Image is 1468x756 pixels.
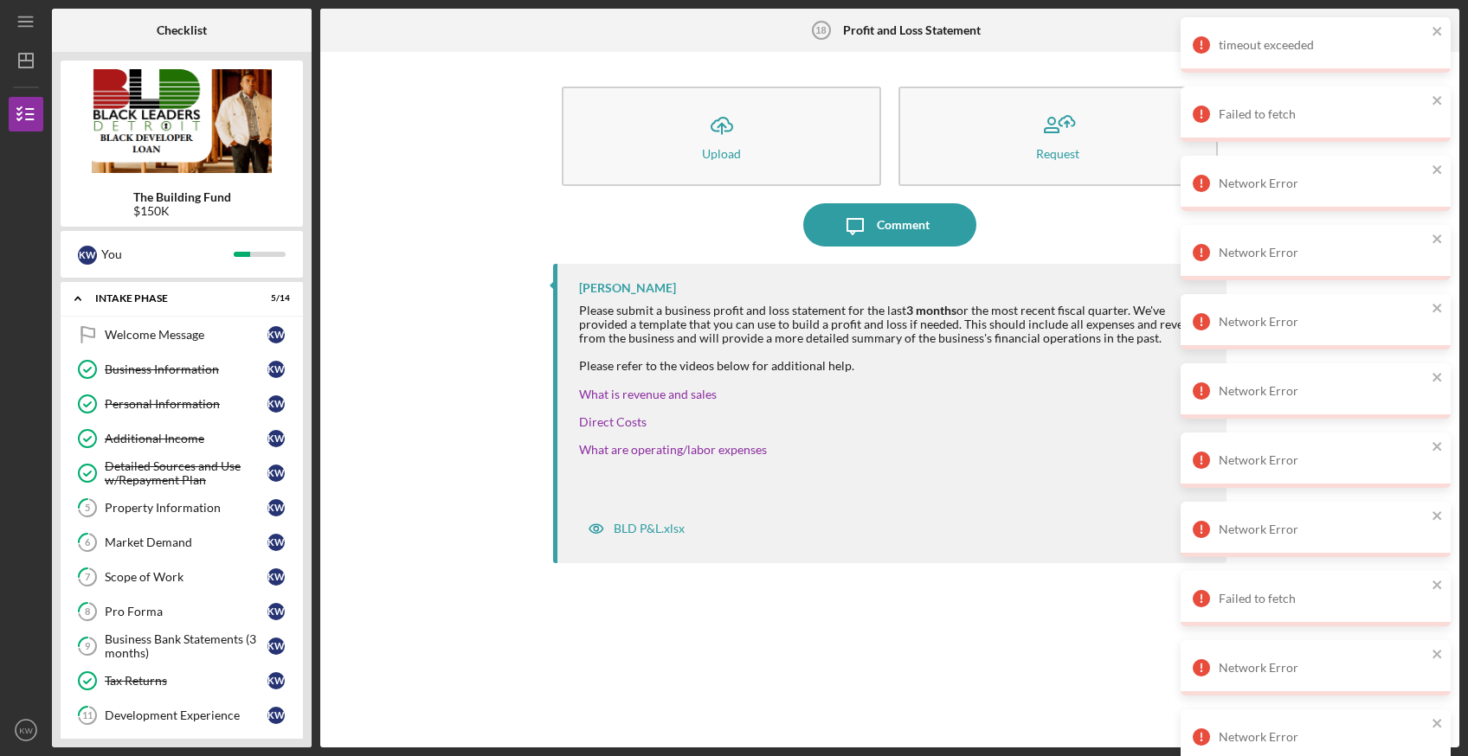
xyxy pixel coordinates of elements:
[85,606,90,618] tspan: 8
[9,713,43,747] button: KW
[69,456,294,490] a: Detailed Sources and Use w/Repayment PlanKW
[69,387,294,421] a: Personal InformationKW
[267,637,285,655] div: K W
[1219,246,1426,259] div: Network Error
[562,86,881,186] button: Upload
[579,281,676,295] div: [PERSON_NAME]
[157,23,207,37] b: Checklist
[803,203,976,247] button: Comment
[85,572,91,583] tspan: 7
[1219,592,1426,605] div: Failed to fetch
[1432,370,1444,387] button: close
[105,362,267,376] div: Business Information
[259,293,290,304] div: 5 / 14
[105,459,267,487] div: Detailed Sources and Use w/Repayment Plan
[1432,232,1444,248] button: close
[69,698,294,733] a: 11Development ExperienceKW
[1432,93,1444,110] button: close
[877,203,930,247] div: Comment
[69,663,294,698] a: Tax ReturnsKW
[105,605,267,618] div: Pro Forma
[69,594,294,629] a: 8Pro FormaKW
[1432,716,1444,733] button: close
[1036,147,1079,160] div: Request
[105,501,267,515] div: Property Information
[267,568,285,586] div: K W
[85,503,90,514] tspan: 5
[267,603,285,620] div: K W
[105,432,267,445] div: Additional Income
[1432,578,1444,594] button: close
[82,710,93,721] tspan: 11
[267,464,285,482] div: K W
[267,326,285,343] div: K W
[906,303,956,317] strong: 3 months
[85,641,91,652] tspan: 9
[85,537,91,548] tspan: 6
[105,328,267,342] div: Welcome Message
[1432,163,1444,179] button: close
[1219,107,1426,121] div: Failed to fetch
[579,414,647,429] a: Direct Costs
[1432,24,1444,41] button: close
[105,674,267,688] div: Tax Returns
[267,361,285,378] div: K W
[579,442,767,457] a: Share link
[69,317,294,352] a: Welcome MessageKW
[702,147,741,160] div: Upload
[78,246,97,265] div: K W
[1219,38,1426,52] div: timeout exceeded
[267,499,285,516] div: K W
[267,672,285,689] div: K W
[69,421,294,456] a: Additional IncomeKW
[1432,439,1444,456] button: close
[1432,647,1444,663] button: close
[105,708,267,722] div: Development Experience
[1219,453,1426,467] div: Network Error
[105,535,267,549] div: Market Demand
[1432,509,1444,525] button: close
[843,23,981,37] b: Profit and Loss Statement
[1219,730,1426,744] div: Network Error
[133,190,231,204] b: The Building Fund
[579,511,693,546] button: BLD P&L.xlsx
[579,359,1209,373] div: Please refer to the videos below for additional help.
[69,525,294,560] a: 6Market DemandKW
[105,570,267,584] div: Scope of Work
[69,352,294,387] a: Business InformationKW
[267,707,285,724] div: K W
[19,726,33,735] text: KW
[1219,384,1426,398] div: Network Error
[267,430,285,447] div: K W
[101,240,234,269] div: You
[105,632,267,660] div: Business Bank Statements (3 months)
[1219,176,1426,190] div: Network Error
[1219,661,1426,675] div: Network Error
[69,490,294,525] a: 5Property InformationKW
[898,86,1218,186] button: Request
[267,534,285,551] div: K W
[614,522,685,535] div: BLD P&L.xlsx
[1432,301,1444,317] button: close
[95,293,247,304] div: Intake Phase
[69,629,294,663] a: 9Business Bank Statements (3 months)KW
[815,25,826,35] tspan: 18
[579,304,1209,345] div: Please submit a business profit and loss statement for the last or the most recent fiscal quarter...
[133,204,231,218] div: $150K
[1219,522,1426,536] div: Network Error
[61,69,303,173] img: Product logo
[105,397,267,411] div: Personal Information
[267,395,285,413] div: K W
[69,560,294,594] a: 7Scope of WorkKW
[1219,315,1426,329] div: Network Error
[579,387,717,401] a: What is revenue and sales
